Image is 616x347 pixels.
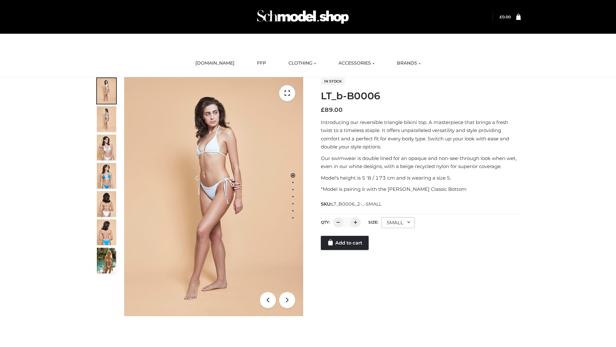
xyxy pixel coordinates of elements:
p: Our swimwear is double lined for an opaque and non-see-through look when wet, even in our white d... [321,154,521,171]
p: Introducing our reversible triangle bikini top. A masterpiece that brings a fresh twist to a time... [321,118,521,151]
img: ArielClassicBikiniTop_CloudNine_AzureSky_OW114ECO_2-scaled.jpg [97,106,116,132]
a: BRANDS [392,56,425,70]
img: ArielClassicBikiniTop_CloudNine_AzureSky_OW114ECO_1-scaled.jpg [97,78,116,104]
label: Size: [368,220,378,225]
span: £ [500,14,502,19]
span: LT_B0006_2-_-SMALL [331,201,381,207]
img: ArielClassicBikiniTop_CloudNine_AzureSky_OW114ECO_3-scaled.jpg [97,135,116,160]
div: SMALL [381,217,415,228]
a: FFP [252,56,271,70]
label: QTY: [321,220,330,225]
img: ArielClassicBikiniTop_CloudNine_AzureSky_OW114ECO_4-scaled.jpg [97,163,116,189]
span: £ [321,106,325,113]
span: SKU: [321,200,382,208]
img: ArielClassicBikiniTop_CloudNine_AzureSky_OW114ECO_8-scaled.jpg [97,219,116,245]
a: [DOMAIN_NAME] [191,56,239,70]
a: Add to cart [321,236,369,250]
a: £0.00 [500,14,511,19]
a: ACCESSORIES [334,56,379,70]
p: Model’s height is 5 ‘8 / 173 cm and is wearing a size S. [321,174,521,182]
h1: LT_b-B0006 [321,90,521,102]
span: In stock [321,77,345,85]
img: Arieltop_CloudNine_AzureSky2.jpg [97,248,116,273]
img: ArielClassicBikiniTop_CloudNine_AzureSky_OW114ECO_1 [124,77,303,316]
p: *Model is pairing it with the [PERSON_NAME] Classic Bottom [321,185,521,193]
bdi: 0.00 [500,14,511,19]
a: CLOTHING [284,56,321,70]
img: Schmodel Admin 964 [255,4,351,30]
img: ArielClassicBikiniTop_CloudNine_AzureSky_OW114ECO_7-scaled.jpg [97,191,116,217]
bdi: 89.00 [321,106,343,113]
